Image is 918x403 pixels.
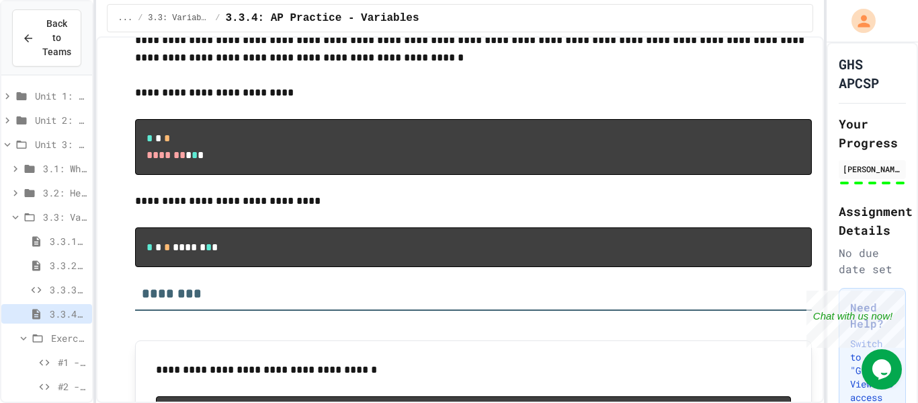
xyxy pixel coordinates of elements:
span: 3.3.4: AP Practice - Variables [225,10,419,26]
span: 3.1: What is Code? [43,161,87,176]
span: 3.2: Hello, World! [43,186,87,200]
h2: Assignment Details [839,202,906,240]
span: 3.3: Variables and Data Types [148,13,210,24]
span: 3.3.2: Review - Variables and Data Types [50,258,87,272]
iframe: chat widget [862,349,905,390]
h2: Your Progress [839,114,906,152]
span: 3.3.4: AP Practice - Variables [50,307,87,321]
span: Exercises - Variables and Data Types [51,331,87,345]
span: Back to Teams [42,17,71,59]
span: Unit 1: Intro to Computer Science [35,89,87,103]
span: ... [118,13,133,24]
span: 3.3.1: Variables and Data Types [50,234,87,248]
iframe: chat widget [806,291,905,348]
span: Unit 2: Solving Problems in Computer Science [35,113,87,127]
span: #2 - Complete the Code (Easy) [58,379,87,394]
span: 3.3: Variables and Data Types [43,210,87,224]
div: No due date set [839,245,906,277]
span: 3.3.3: What's the Type? [50,283,87,297]
button: Back to Teams [12,9,81,67]
h1: GHS APCSP [839,54,906,92]
span: / [215,13,220,24]
span: / [138,13,142,24]
div: My Account [837,5,879,36]
div: [PERSON_NAME] [843,163,902,175]
span: Unit 3: Programming with Python [35,137,87,151]
span: #1 - Fix the Code (Easy) [58,355,87,369]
